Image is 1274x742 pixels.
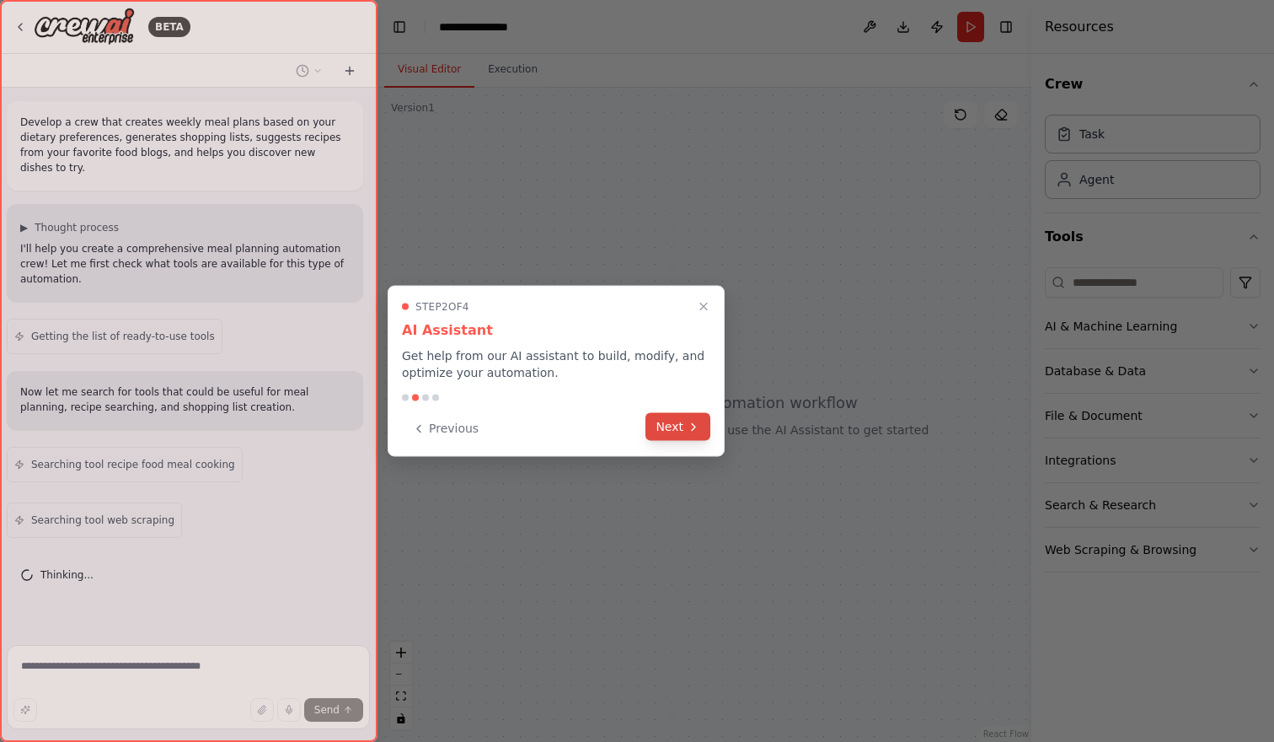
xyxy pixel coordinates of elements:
[693,297,714,317] button: Close walkthrough
[388,15,411,39] button: Hide left sidebar
[645,413,710,441] button: Next
[402,415,489,443] button: Previous
[402,347,710,381] p: Get help from our AI assistant to build, modify, and optimize your automation.
[402,320,710,341] h3: AI Assistant
[415,300,469,314] span: Step 2 of 4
